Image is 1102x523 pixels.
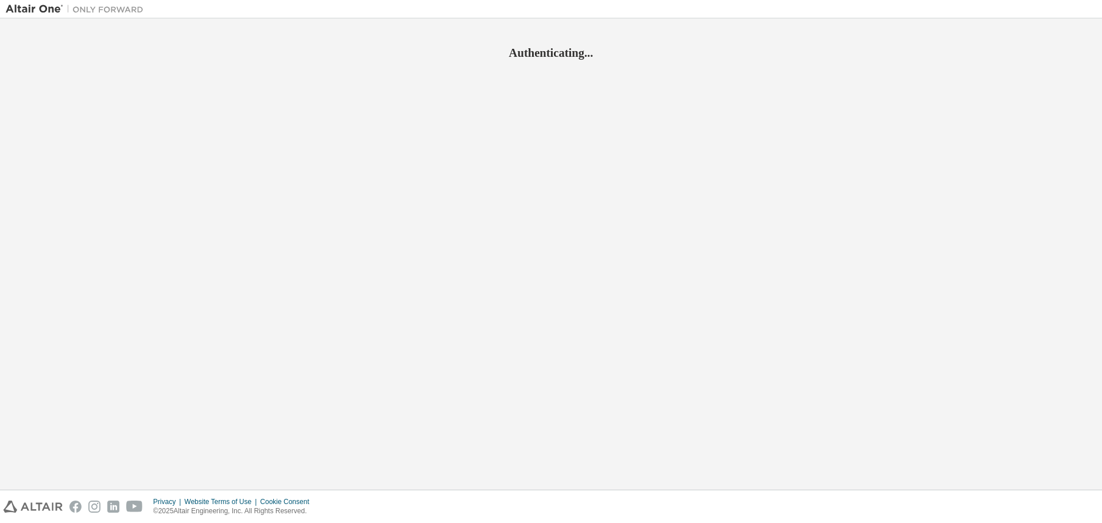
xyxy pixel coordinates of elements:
img: instagram.svg [88,501,100,513]
img: Altair One [6,3,149,15]
img: facebook.svg [69,501,82,513]
div: Cookie Consent [260,497,316,506]
img: youtube.svg [126,501,143,513]
h2: Authenticating... [6,45,1096,60]
img: linkedin.svg [107,501,119,513]
div: Website Terms of Use [184,497,260,506]
p: © 2025 Altair Engineering, Inc. All Rights Reserved. [153,506,316,516]
div: Privacy [153,497,184,506]
img: altair_logo.svg [3,501,63,513]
